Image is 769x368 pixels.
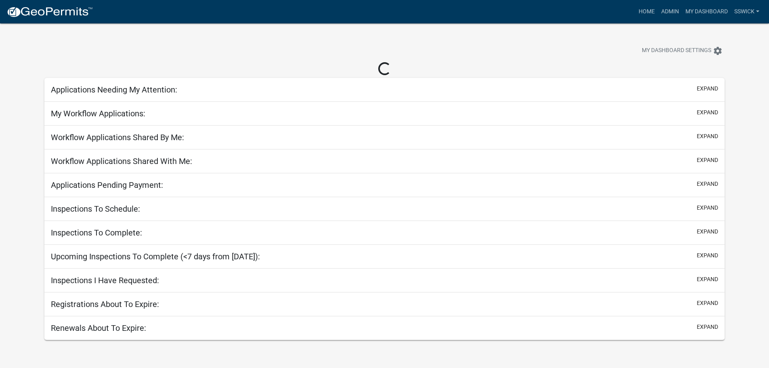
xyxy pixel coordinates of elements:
[697,108,718,117] button: expand
[697,299,718,307] button: expand
[51,323,146,333] h5: Renewals About To Expire:
[697,156,718,164] button: expand
[697,251,718,260] button: expand
[51,299,159,309] h5: Registrations About To Expire:
[697,180,718,188] button: expand
[51,252,260,261] h5: Upcoming Inspections To Complete (<7 days from [DATE]):
[713,46,723,56] i: settings
[51,85,177,95] h5: Applications Needing My Attention:
[697,84,718,93] button: expand
[635,4,658,19] a: Home
[697,323,718,331] button: expand
[51,156,192,166] h5: Workflow Applications Shared With Me:
[682,4,731,19] a: My Dashboard
[697,132,718,141] button: expand
[642,46,711,56] span: My Dashboard Settings
[697,204,718,212] button: expand
[697,227,718,236] button: expand
[731,4,763,19] a: sswick
[51,204,140,214] h5: Inspections To Schedule:
[51,132,184,142] h5: Workflow Applications Shared By Me:
[635,43,729,59] button: My Dashboard Settingssettings
[51,180,163,190] h5: Applications Pending Payment:
[51,109,145,118] h5: My Workflow Applications:
[658,4,682,19] a: Admin
[51,228,142,238] h5: Inspections To Complete:
[697,275,718,284] button: expand
[51,275,159,285] h5: Inspections I Have Requested:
